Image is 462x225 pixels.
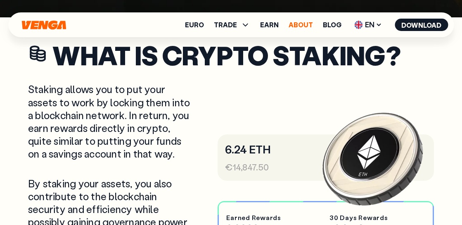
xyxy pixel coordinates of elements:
[185,22,204,28] a: Euro
[351,18,385,31] span: EN
[395,19,448,31] button: Download
[225,162,426,173] p: €14,847.50
[226,214,322,222] p: Earned Rewards
[329,214,425,222] p: 30 Days Rewards
[52,44,401,66] h2: What is crypto staking?
[214,22,237,28] span: TRADE
[214,20,250,30] span: TRADE
[320,105,425,211] img: coin
[289,22,313,28] a: About
[323,22,341,28] a: Blog
[225,142,426,157] p: 6.24 ETH
[28,83,193,160] p: Staking allows you to put your assets to work by locking them into a blockchain network. In retur...
[21,20,67,30] svg: Home
[260,22,279,28] a: Earn
[354,21,362,29] img: flag-uk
